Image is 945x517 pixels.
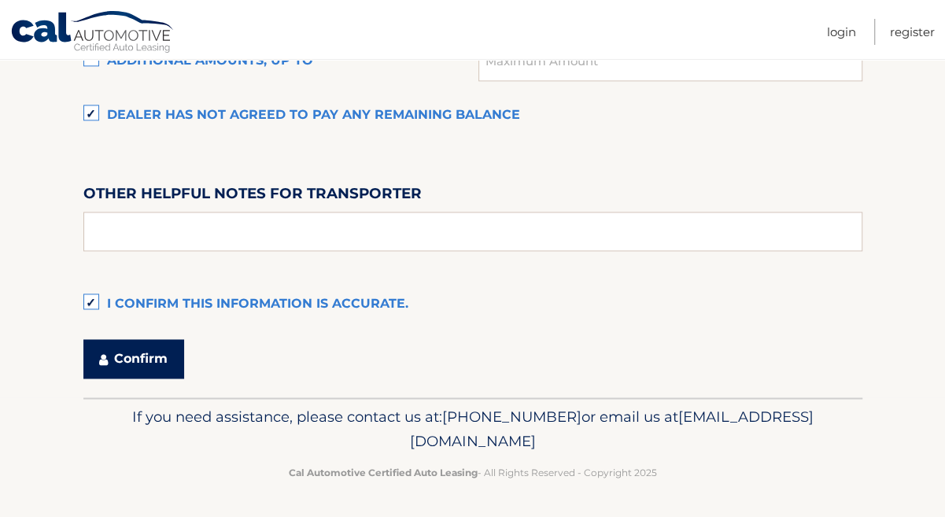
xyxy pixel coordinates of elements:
button: Confirm [83,339,184,379]
p: If you need assistance, please contact us at: or email us at [94,404,852,455]
span: [PHONE_NUMBER] [442,408,581,426]
label: I confirm this information is accurate. [83,289,862,320]
a: Register [890,19,935,45]
a: Login [827,19,856,45]
input: Maximum Amount [478,42,862,81]
label: Dealer has not agreed to pay any remaining balance [83,100,862,131]
label: Other helpful notes for transporter [83,182,422,211]
strong: Cal Automotive Certified Auto Leasing [289,466,478,478]
p: - All Rights Reserved - Copyright 2025 [94,463,852,480]
label: Additional amounts, up to [83,46,479,77]
a: Cal Automotive [10,10,175,56]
